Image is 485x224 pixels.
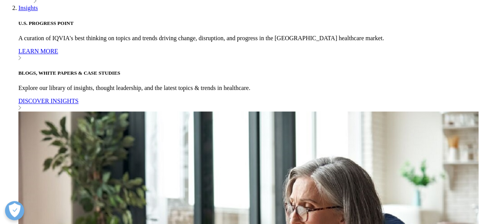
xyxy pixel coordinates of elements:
h5: U.S. PROGRESS POINT [18,20,482,26]
h5: BLOGS, WHITE PAPERS & CASE STUDIES [18,70,482,76]
p: Explore our library of insights, thought leadership, and the latest topics & trends in healthcare. [18,85,482,92]
a: DISCOVER INSIGHTS [18,98,482,111]
p: A curation of IQVIA's best thinking on topics and trends driving change, disruption, and progress... [18,35,482,42]
a: LEARN MORE [18,48,482,62]
button: Open Preferences [5,201,24,220]
a: Insights [18,5,38,11]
